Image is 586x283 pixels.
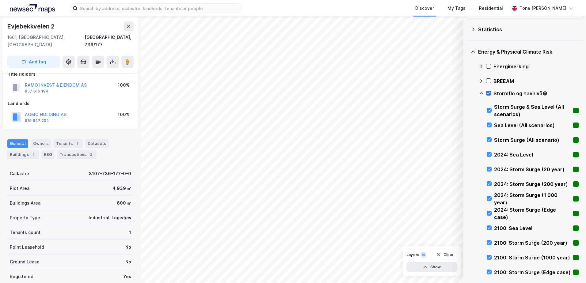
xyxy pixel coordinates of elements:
[117,199,131,207] div: 600 ㎡
[8,70,133,78] div: Title Holders
[406,252,419,257] div: Layers
[7,21,56,31] div: Evjebekkveien 2
[478,48,579,55] div: Energy & Physical Climate Risk
[555,254,586,283] iframe: Chat Widget
[125,243,131,251] div: No
[494,166,571,173] div: 2024: Storm Surge (20 year)
[478,26,579,33] div: Statistics
[479,5,503,12] div: Residential
[8,100,133,107] div: Landlords
[10,214,40,221] div: Property Type
[494,239,571,247] div: 2100: Storm Surge (200 year)
[10,258,40,266] div: Ground Lease
[7,34,85,48] div: 1661, [GEOGRAPHIC_DATA], [GEOGRAPHIC_DATA]
[415,5,434,12] div: Discover
[7,56,60,68] button: Add tag
[10,229,40,236] div: Tenants count
[494,191,571,206] div: 2024: Storm Surge (1 000 year)
[123,273,131,280] div: Yes
[519,5,566,12] div: Tone [PERSON_NAME]
[432,250,458,260] button: Clear
[89,214,131,221] div: Industrial, Logistics
[129,229,131,236] div: 1
[10,273,33,280] div: Registered
[118,81,130,89] div: 100%
[112,185,131,192] div: 4,939 ㎡
[7,150,39,159] div: Buildings
[25,118,49,123] div: 915 947 204
[78,4,241,13] input: Search by address, cadastre, landlords, tenants or people
[494,122,571,129] div: Sea Level (All scenarios)
[85,34,134,48] div: [GEOGRAPHIC_DATA], 736/177
[41,150,55,159] div: ESG
[493,77,579,85] div: BREEAM
[406,262,457,272] button: Show
[494,206,571,221] div: 2024: Storm Surge (Edge case)
[125,258,131,266] div: No
[494,269,571,276] div: 2100: Storm Surge (Edge case)
[447,5,466,12] div: My Tags
[88,152,94,158] div: 3
[494,103,571,118] div: Storm Surge & Sea Level (All scenarios)
[7,139,28,148] div: General
[30,152,36,158] div: 1
[10,243,44,251] div: Point Leasehold
[494,254,571,261] div: 2100: Storm Surge (1000 year)
[10,199,40,207] div: Buildings Area
[89,170,131,177] div: 3107-736-177-0-0
[85,139,109,148] div: Datasets
[118,111,130,118] div: 100%
[10,185,29,192] div: Plot Area
[74,141,80,147] div: 1
[10,170,29,177] div: Cadastre
[10,4,55,13] img: logo.a4113a55bc3d86da70a041830d287a7e.svg
[494,225,571,232] div: 2100: Sea Level
[31,139,51,148] div: Owners
[25,89,48,94] div: 957 616 194
[57,150,97,159] div: Transactions
[420,252,427,258] div: 15
[494,151,571,158] div: 2024: Sea Level
[493,63,579,70] div: Energimerking
[542,91,548,96] div: Tooltip anchor
[54,139,83,148] div: Tenants
[494,136,571,144] div: Storm Surge (All scenario)
[493,90,579,97] div: Stormflo og havnivå
[494,180,571,188] div: 2024: Storm Surge (200 year)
